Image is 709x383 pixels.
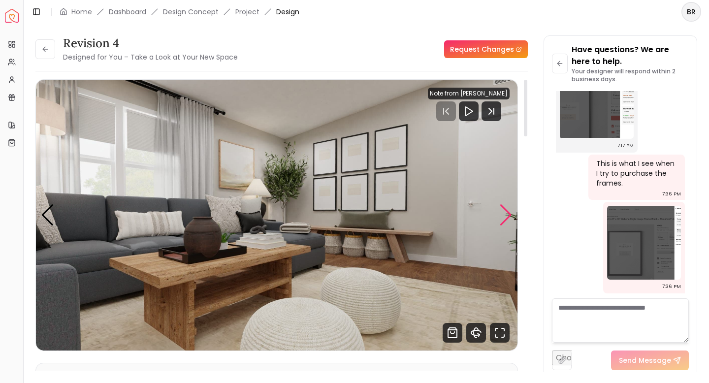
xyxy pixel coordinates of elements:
[235,7,259,17] a: Project
[490,323,510,343] svg: Fullscreen
[5,9,19,23] a: Spacejoy
[466,323,486,343] svg: 360 View
[482,101,501,121] svg: Next Track
[682,3,700,21] span: BR
[428,88,510,99] div: Note from [PERSON_NAME]
[572,44,689,67] p: Have questions? We are here to help.
[607,206,681,280] img: Chat Image
[60,7,299,17] nav: breadcrumb
[276,7,299,17] span: Design
[499,204,513,226] div: Next slide
[443,323,462,343] svg: Shop Products from this design
[41,204,54,226] div: Previous slide
[71,7,92,17] a: Home
[36,80,517,351] div: Carousel
[163,7,219,17] li: Design Concept
[560,65,634,139] img: Chat Image
[617,141,634,151] div: 7:17 PM
[109,7,146,17] a: Dashboard
[5,9,19,23] img: Spacejoy Logo
[681,2,701,22] button: BR
[596,159,676,188] div: This is what I see when I try to purchase the frames.
[63,52,238,62] small: Designed for You – Take a Look at Your New Space
[63,35,238,51] h3: Revision 4
[444,40,528,58] a: Request Changes
[662,282,681,291] div: 7:36 PM
[662,189,681,199] div: 7:36 PM
[463,105,475,117] svg: Play
[572,67,689,83] p: Your designer will respond within 2 business days.
[36,80,517,351] img: Design Render 1
[36,80,517,351] div: 2 / 6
